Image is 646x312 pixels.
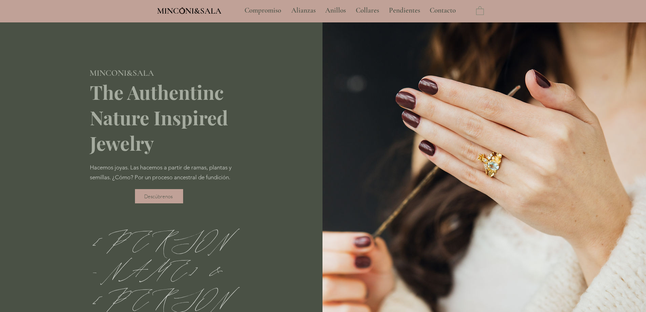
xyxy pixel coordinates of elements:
[90,164,232,181] span: Hacemos joyas. Las hacemos a partir de ramas, plantas y semillas. ¿Cómo? Por un proceso ancestral...
[226,2,474,19] nav: Sitio
[157,4,221,16] a: MINCONI&SALA
[90,68,154,78] span: MINCONI&SALA
[90,67,154,78] a: MINCONI&SALA
[351,2,384,19] a: Collares
[352,2,383,19] p: Collares
[239,2,286,19] a: Compromiso
[322,2,349,19] p: Anillos
[144,193,173,200] span: Descúbrenos
[288,2,319,19] p: Alianzas
[386,2,424,19] p: Pendientes
[320,2,351,19] a: Anillos
[157,6,221,16] span: MINCONI&SALA
[286,2,320,19] a: Alianzas
[426,2,459,19] p: Contacto
[179,7,185,14] img: Minconi Sala
[90,79,228,155] span: The Authentinc Nature Inspired Jewelry
[384,2,425,19] a: Pendientes
[241,2,285,19] p: Compromiso
[425,2,461,19] a: Contacto
[135,189,183,203] a: Descúbrenos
